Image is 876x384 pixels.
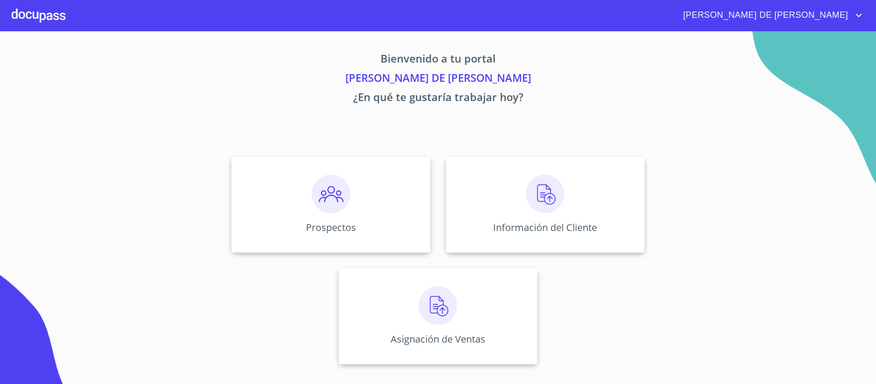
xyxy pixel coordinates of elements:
p: ¿En qué te gustaría trabajar hoy? [142,89,735,108]
p: Prospectos [306,221,356,234]
button: account of current user [676,8,864,23]
img: prospectos.png [312,175,350,213]
img: carga.png [419,286,457,325]
p: Bienvenido a tu portal [142,51,735,70]
p: [PERSON_NAME] DE [PERSON_NAME] [142,70,735,89]
span: [PERSON_NAME] DE [PERSON_NAME] [676,8,853,23]
p: Información del Cliente [493,221,597,234]
img: carga.png [526,175,564,213]
p: Asignación de Ventas [391,333,485,346]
